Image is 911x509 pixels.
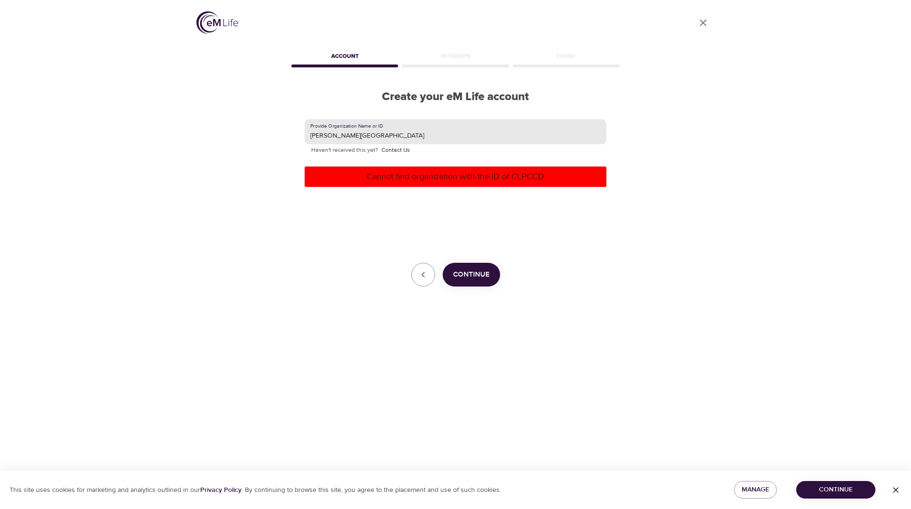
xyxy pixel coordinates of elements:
[308,170,603,183] p: Cannot find organization with the ID of CLPCCD
[381,146,410,155] a: Contact Us
[200,486,242,494] a: Privacy Policy
[734,481,777,499] button: Manage
[289,90,622,104] h2: Create your eM Life account
[796,481,875,499] button: Continue
[742,484,769,496] span: Manage
[453,268,490,281] span: Continue
[692,11,715,34] a: close
[804,484,868,496] span: Continue
[196,11,238,34] img: logo
[311,146,600,155] p: Haven't received this yet?
[443,263,500,287] button: Continue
